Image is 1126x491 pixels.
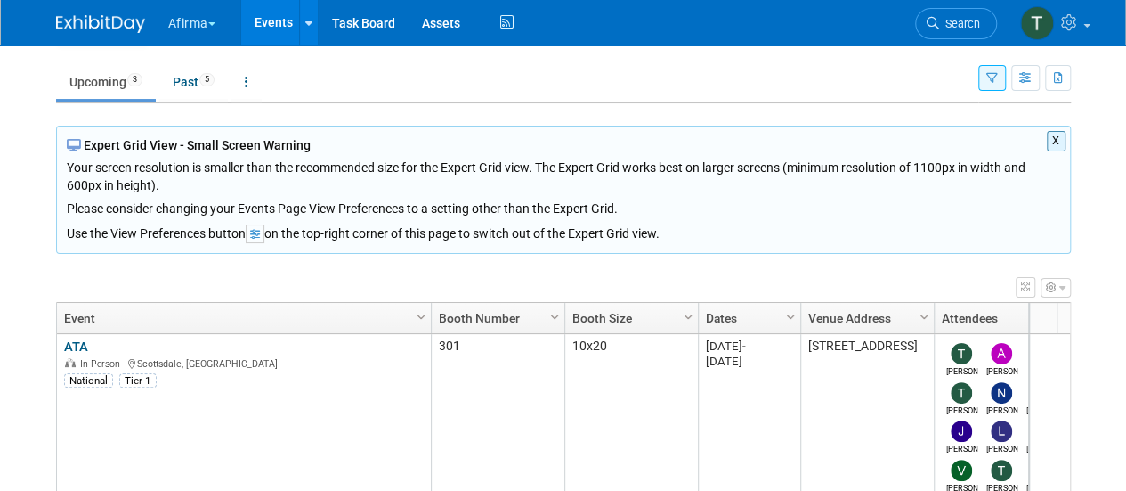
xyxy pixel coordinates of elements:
[439,303,553,333] a: Booth Number
[991,460,1012,481] img: Taylor Cavazos
[1047,131,1065,151] button: X
[80,358,126,370] span: In-Person
[783,310,798,324] span: Column Settings
[119,373,157,388] div: Tier 1
[706,354,792,369] div: [DATE]
[1026,404,1057,417] div: Emma Mitchell
[127,73,142,86] span: 3
[678,303,698,330] a: Column Settings
[781,303,800,330] a: Column Settings
[986,442,1017,455] div: Laura Kirkpatrick
[64,339,88,355] a: ATA
[67,136,1060,154] div: Expert Grid View - Small Screen Warning
[159,65,228,99] a: Past5
[681,310,695,324] span: Column Settings
[942,303,1100,333] a: Attendees
[808,303,922,333] a: Venue Address
[742,340,746,353] span: -
[951,421,972,442] img: Jacob Actkinson
[946,404,977,417] div: Tim Amos
[946,364,977,378] div: Taylor Sebesta
[706,303,789,333] a: Dates
[65,358,76,367] img: In-Person Event
[946,442,977,455] div: Jacob Actkinson
[547,310,562,324] span: Column Settings
[572,303,686,333] a: Booth Size
[939,17,980,30] span: Search
[1026,442,1057,455] div: Brent Vetter
[915,8,997,39] a: Search
[706,339,792,354] div: [DATE]
[67,194,1060,217] div: Please consider changing your Events Page View Preferences to a setting other than the Expert Grid.
[914,303,934,330] a: Column Settings
[64,373,113,388] div: National
[64,356,423,371] div: Scottsdale, [GEOGRAPHIC_DATA]
[917,310,931,324] span: Column Settings
[64,303,419,333] a: Event
[986,404,1017,417] div: Nancy Hui
[56,65,156,99] a: Upcoming3
[199,73,215,86] span: 5
[991,343,1012,364] img: Amy Emerson
[414,310,428,324] span: Column Settings
[67,217,1060,243] div: Use the View Preferences button on the top-right corner of this page to switch out of the Expert ...
[67,154,1060,217] div: Your screen resolution is smaller than the recommended size for the Expert Grid view. The Expert ...
[1026,364,1057,378] div: Atanas Kaykov
[951,460,972,481] img: Vanessa Weber
[545,303,564,330] a: Column Settings
[951,382,972,404] img: Tim Amos
[991,421,1012,442] img: Laura Kirkpatrick
[1020,6,1054,40] img: Taylor Sebesta
[986,364,1017,378] div: Amy Emerson
[991,382,1012,404] img: Nancy Hui
[56,15,145,33] img: ExhibitDay
[411,303,431,330] a: Column Settings
[951,343,972,364] img: Taylor Sebesta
